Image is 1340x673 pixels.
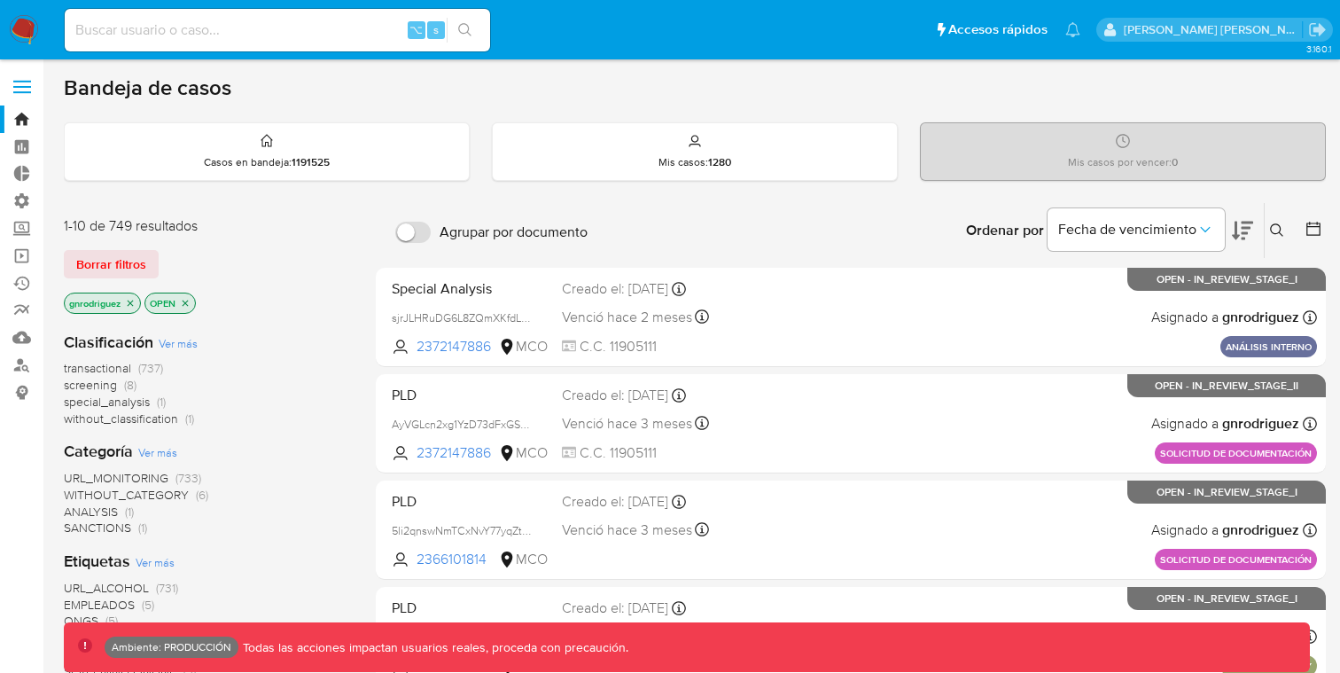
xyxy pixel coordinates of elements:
span: s [433,21,439,38]
button: search-icon [447,18,483,43]
p: Todas las acciones impactan usuarios reales, proceda con precaución. [238,639,628,656]
input: Buscar usuario o caso... [65,19,490,42]
p: miguel.rodriguez@mercadolibre.com.co [1124,21,1303,38]
span: ⌥ [409,21,423,38]
a: Salir [1308,20,1327,39]
a: Notificaciones [1065,22,1080,37]
span: Accesos rápidos [948,20,1048,39]
p: Ambiente: PRODUCCIÓN [112,644,231,651]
